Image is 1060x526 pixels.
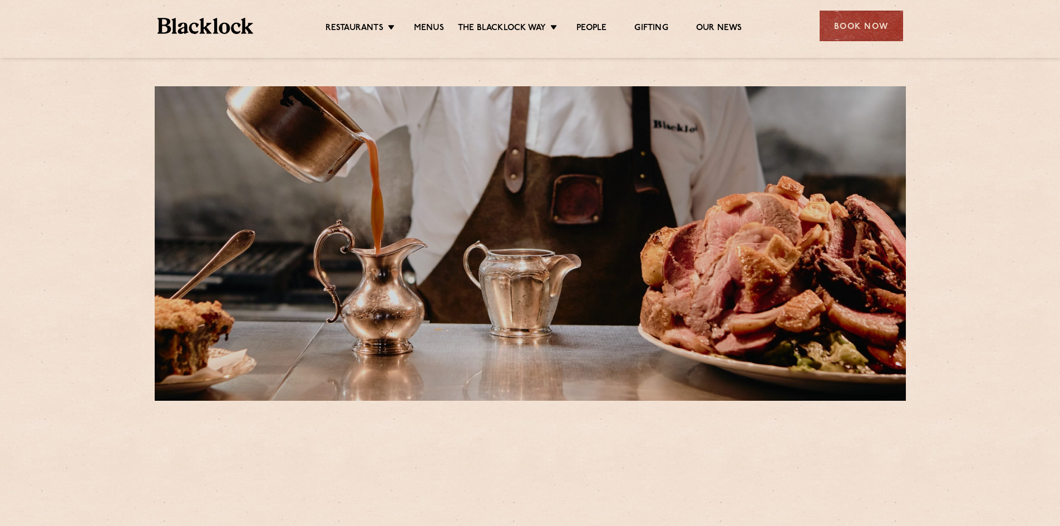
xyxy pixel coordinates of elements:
[696,23,742,35] a: Our News
[157,18,254,34] img: BL_Textured_Logo-footer-cropped.svg
[326,23,383,35] a: Restaurants
[820,11,903,41] div: Book Now
[634,23,668,35] a: Gifting
[576,23,607,35] a: People
[414,23,444,35] a: Menus
[458,23,546,35] a: The Blacklock Way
